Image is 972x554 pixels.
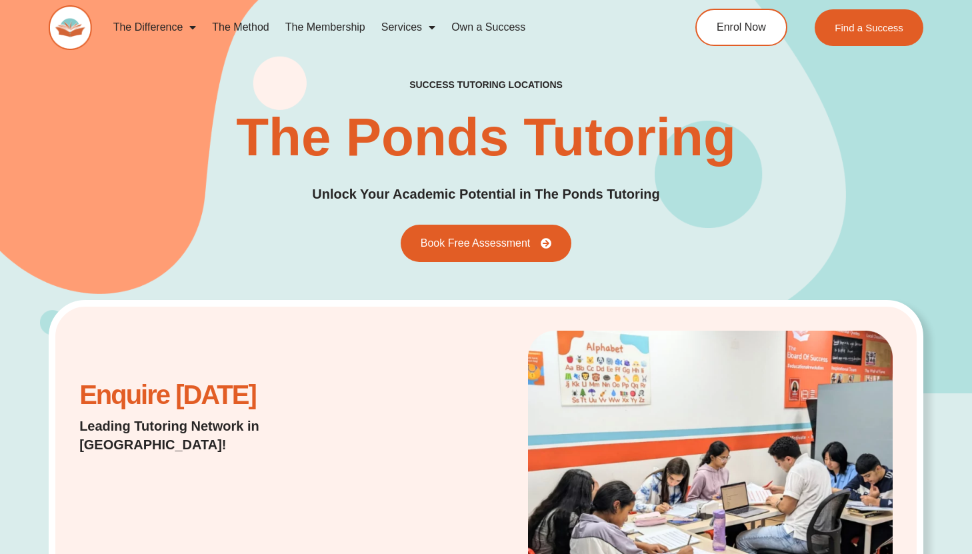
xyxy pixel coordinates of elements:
[79,417,370,454] p: Leading Tutoring Network in [GEOGRAPHIC_DATA]!
[409,79,563,91] h2: success tutoring locations
[421,238,531,249] span: Book Free Assessment
[236,111,736,164] h2: The Ponds Tutoring
[204,12,277,43] a: The Method
[105,12,205,43] a: The Difference
[815,9,924,46] a: Find a Success
[401,225,572,262] a: Book Free Assessment
[79,387,370,403] h2: Enquire [DATE]
[443,12,533,43] a: Own a Success
[105,12,645,43] nav: Menu
[695,9,787,46] a: Enrol Now
[717,22,766,33] span: Enrol Now
[312,184,660,205] p: Unlock Your Academic Potential in The Ponds Tutoring
[835,23,904,33] span: Find a Success
[277,12,373,43] a: The Membership
[373,12,443,43] a: Services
